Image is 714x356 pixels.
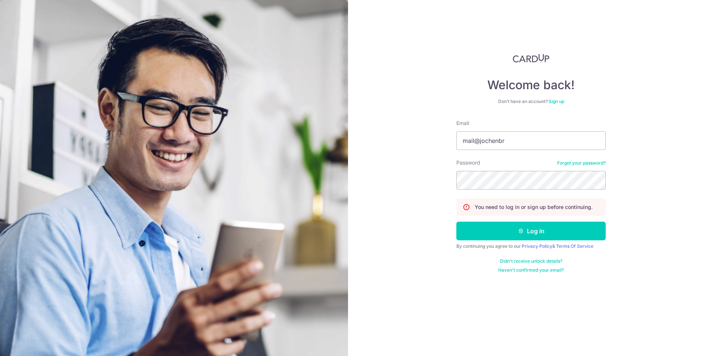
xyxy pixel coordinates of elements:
[456,243,606,249] div: By continuing you agree to our &
[522,243,552,249] a: Privacy Policy
[556,243,593,249] a: Terms Of Service
[549,99,564,104] a: Sign up
[456,222,606,240] button: Log in
[475,203,593,211] p: You need to log in or sign up before continuing.
[456,159,480,166] label: Password
[456,119,469,127] label: Email
[500,258,562,264] a: Didn't receive unlock details?
[513,54,549,63] img: CardUp Logo
[456,99,606,104] div: Don’t have an account?
[456,131,606,150] input: Enter your Email
[498,267,564,273] a: Haven't confirmed your email?
[557,160,606,166] a: Forgot your password?
[456,78,606,93] h4: Welcome back!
